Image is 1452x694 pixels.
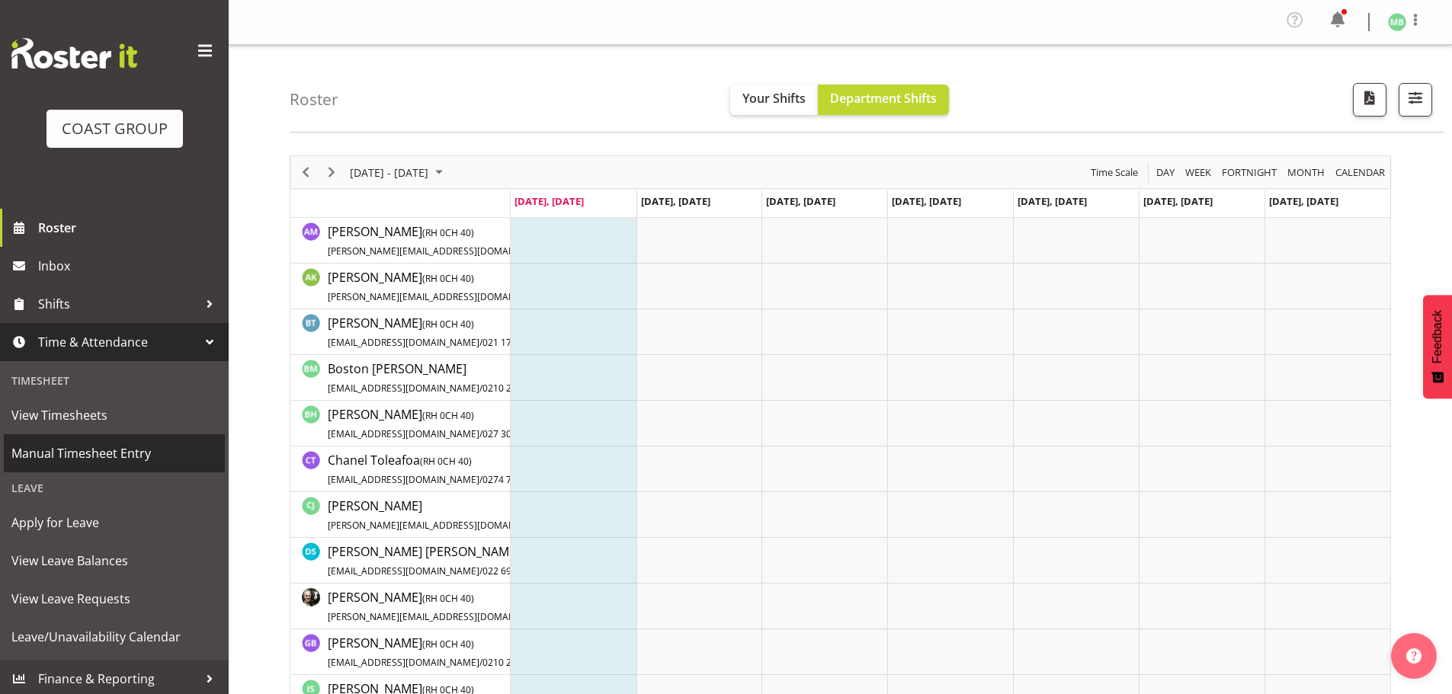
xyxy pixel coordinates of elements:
button: Download a PDF of the roster according to the set date range. [1353,83,1386,117]
span: [EMAIL_ADDRESS][DOMAIN_NAME] [328,473,479,486]
a: Chanel Toleafoa(RH 0CH 40)[EMAIL_ADDRESS][DOMAIN_NAME]/0274 748 935 [328,451,540,488]
span: Chanel Toleafoa [328,452,540,487]
button: Next [322,163,342,182]
span: [EMAIL_ADDRESS][DOMAIN_NAME] [328,427,479,440]
span: [PERSON_NAME] [PERSON_NAME] [328,543,572,578]
span: [PERSON_NAME][EMAIL_ADDRESS][DOMAIN_NAME] [328,245,551,257]
td: Darren Shiu Lun Lau resource [290,538,511,584]
button: Timeline Day [1154,163,1178,182]
td: Gene Burton resource [290,629,511,675]
button: Filter Shifts [1399,83,1432,117]
a: Apply for Leave [4,504,225,542]
span: Your Shifts [742,90,806,107]
a: View Leave Requests [4,580,225,618]
a: View Timesheets [4,396,225,434]
button: Your Shifts [730,85,818,115]
span: Week [1184,163,1213,182]
span: Inbox [38,254,221,277]
a: Leave/Unavailability Calendar [4,618,225,656]
td: Andrew McFadzean resource [290,218,511,264]
span: [DATE] - [DATE] [348,163,430,182]
span: Month [1286,163,1326,182]
button: Feedback - Show survey [1423,295,1452,398]
span: calendar [1334,163,1386,182]
span: [PERSON_NAME] [328,635,546,670]
span: View Leave Requests [11,587,217,610]
button: Timeline Month [1285,163,1328,182]
span: [EMAIL_ADDRESS][DOMAIN_NAME] [328,564,479,577]
span: Fortnight [1220,163,1278,182]
span: Shifts [38,293,198,315]
span: ( CH 40) [422,226,474,239]
span: RH 0 [425,592,445,605]
span: [PERSON_NAME][EMAIL_ADDRESS][DOMAIN_NAME] [328,610,551,623]
a: View Leave Balances [4,542,225,580]
span: [PERSON_NAME] [328,315,540,350]
span: [PERSON_NAME][EMAIL_ADDRESS][DOMAIN_NAME] [328,290,551,303]
span: Finance & Reporting [38,667,198,690]
a: Boston [PERSON_NAME][EMAIL_ADDRESS][DOMAIN_NAME]/0210 289 5915 [328,360,546,396]
span: Boston [PERSON_NAME] [328,360,546,395]
span: RH 0 [425,226,445,239]
span: Manual Timesheet Entry [11,442,217,465]
span: RH 0 [423,455,443,468]
span: [DATE], [DATE] [641,194,710,208]
span: [EMAIL_ADDRESS][DOMAIN_NAME] [328,656,479,669]
div: Previous [293,156,319,188]
span: ( CH 40) [422,592,474,605]
td: Chanel Toleafoa resource [290,446,511,492]
span: [PERSON_NAME] [328,223,612,258]
button: September 08 - 14, 2025 [348,163,450,182]
div: Next [319,156,345,188]
a: [PERSON_NAME][PERSON_NAME][EMAIL_ADDRESS][DOMAIN_NAME] [328,497,612,533]
td: Boston Morgan-Horan resource [290,355,511,401]
span: [DATE], [DATE] [892,194,961,208]
span: / [479,427,482,440]
span: Time Scale [1089,163,1139,182]
a: [PERSON_NAME] [PERSON_NAME][EMAIL_ADDRESS][DOMAIN_NAME]/022 695 2670 [328,542,572,579]
span: [DATE], [DATE] [514,194,584,208]
span: RH 0 [425,272,445,285]
span: Roster [38,216,221,239]
button: Month [1333,163,1388,182]
span: [DATE], [DATE] [1018,194,1087,208]
span: [EMAIL_ADDRESS][DOMAIN_NAME] [328,336,479,349]
span: 027 309 9306 [482,427,540,440]
td: Dayle Eathorne resource [290,584,511,629]
a: [PERSON_NAME](RH 0CH 40)[EMAIL_ADDRESS][DOMAIN_NAME]/027 309 9306 [328,405,540,442]
span: Feedback [1431,310,1444,363]
span: ( CH 40) [422,409,474,422]
span: ( CH 40) [420,455,472,468]
a: [PERSON_NAME](RH 0CH 40)[EMAIL_ADDRESS][DOMAIN_NAME]/0210 261 1155 [328,634,546,670]
span: Apply for Leave [11,511,217,534]
span: [DATE], [DATE] [766,194,835,208]
h4: Roster [290,91,338,108]
td: Benjamin Thomas Geden resource [290,309,511,355]
img: mike-bullock1158.jpg [1388,13,1406,31]
span: 0210 261 1155 [482,656,546,669]
span: 0210 289 5915 [482,382,546,395]
span: Day [1155,163,1176,182]
span: / [479,382,482,395]
span: 021 174 3407 [482,336,540,349]
span: ( CH 40) [422,272,474,285]
div: Timesheet [4,365,225,396]
td: Craig Jenkins resource [290,492,511,538]
a: [PERSON_NAME](RH 0CH 40)[EMAIL_ADDRESS][DOMAIN_NAME]/021 174 3407 [328,314,540,350]
span: [DATE], [DATE] [1143,194,1213,208]
span: Time & Attendance [38,331,198,353]
span: Department Shifts [830,90,937,107]
span: Leave/Unavailability Calendar [11,625,217,648]
span: [EMAIL_ADDRESS][DOMAIN_NAME] [328,382,479,395]
span: 0274 748 935 [482,473,540,486]
a: [PERSON_NAME](RH 0CH 40)[PERSON_NAME][EMAIL_ADDRESS][DOMAIN_NAME] [328,588,607,625]
span: / [479,564,482,577]
button: Fortnight [1220,163,1280,182]
span: [DATE], [DATE] [1269,194,1338,208]
span: 022 695 2670 [482,564,540,577]
span: [PERSON_NAME] [328,497,612,532]
span: [PERSON_NAME] [328,269,607,304]
a: Manual Timesheet Entry [4,434,225,472]
span: [PERSON_NAME] [328,406,540,441]
span: RH 0 [425,318,445,331]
